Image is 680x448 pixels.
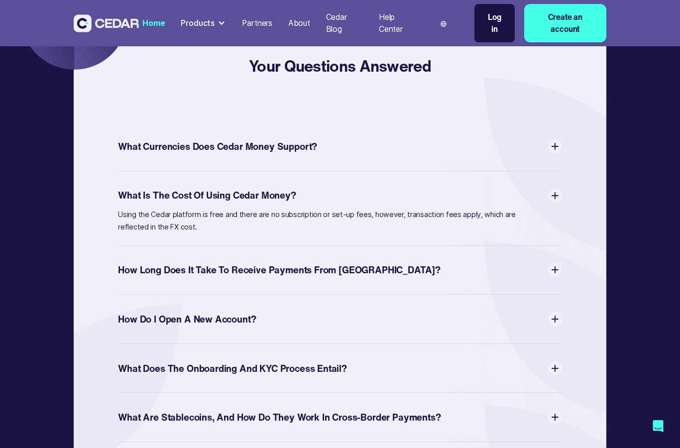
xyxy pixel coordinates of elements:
[288,17,310,29] div: About
[118,356,562,381] div: What Does the Onboarding and KYC Process Entail?
[379,11,419,35] div: Help Center
[181,17,215,29] div: Products
[118,261,441,278] div: How Long Does It Take to Receive Payments from [GEOGRAPHIC_DATA]?
[118,208,517,233] p: Using the Cedar platform is free and there are no subscription or set-up fees, however, transacti...
[646,414,670,438] div: Open Intercom Messenger
[177,13,230,33] div: Products
[249,46,431,91] h1: Your Questions Answered
[484,11,505,35] div: Log in
[118,405,562,430] div: What are Stablecoins, and how do they work in Cross-border Payments?
[118,360,347,377] div: What Does the Onboarding and KYC Process Entail?
[322,6,367,40] a: Cedar Blog
[118,134,562,159] div: What Currencies Does Cedar Money Support?
[118,183,562,208] div: What Is The Cost of Using Cedar Money?
[118,187,296,204] div: What Is The Cost of Using Cedar Money?
[441,21,447,27] img: world icon
[284,12,314,34] a: About
[118,307,562,332] div: How Do I Open a New Account?
[139,12,169,34] a: Home
[118,311,256,328] div: How Do I Open a New Account?
[524,4,606,43] a: Create an account
[474,4,515,43] a: Log in
[242,17,272,29] div: Partners
[375,6,423,40] a: Help Center
[118,138,317,155] div: What Currencies Does Cedar Money Support?
[118,257,562,282] div: How Long Does It Take to Receive Payments from [GEOGRAPHIC_DATA]?
[238,12,276,34] a: Partners
[142,17,165,29] div: Home
[118,409,441,426] div: What are Stablecoins, and how do they work in Cross-border Payments?
[326,11,363,35] div: Cedar Blog
[118,208,562,233] nav: What Is The Cost of Using Cedar Money?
